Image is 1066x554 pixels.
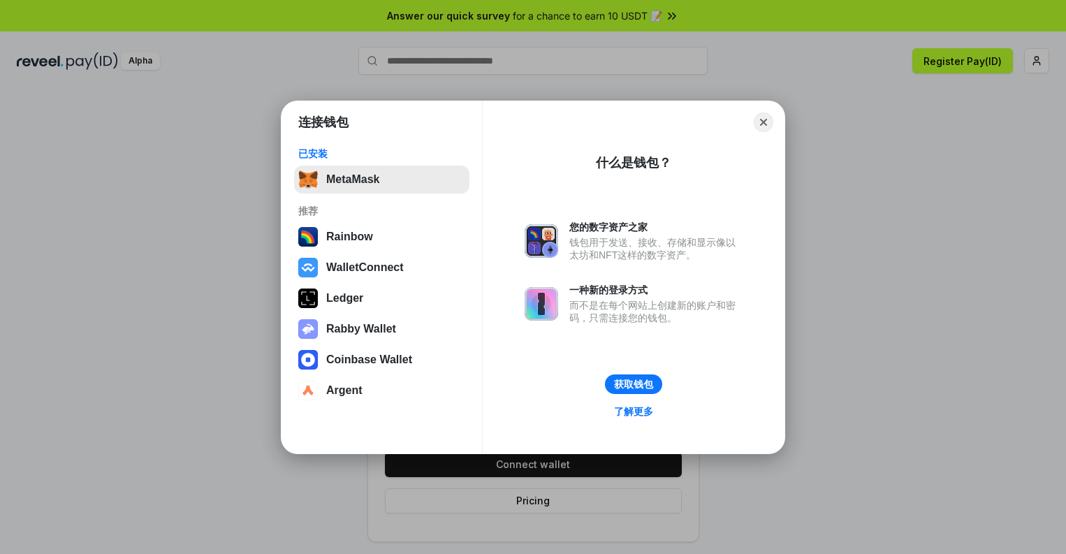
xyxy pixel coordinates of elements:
img: svg+xml,%3Csvg%20width%3D%2228%22%20height%3D%2228%22%20viewBox%3D%220%200%2028%2028%22%20fill%3D... [298,381,318,400]
div: 了解更多 [614,405,653,418]
div: Rabby Wallet [326,323,396,335]
div: 推荐 [298,205,465,217]
img: svg+xml,%3Csvg%20xmlns%3D%22http%3A%2F%2Fwww.w3.org%2F2000%2Fsvg%22%20fill%3D%22none%22%20viewBox... [525,224,558,258]
img: svg+xml,%3Csvg%20xmlns%3D%22http%3A%2F%2Fwww.w3.org%2F2000%2Fsvg%22%20width%3D%2228%22%20height%3... [298,289,318,308]
button: Coinbase Wallet [294,346,469,374]
div: WalletConnect [326,261,404,274]
button: MetaMask [294,166,469,194]
div: 钱包用于发送、接收、存储和显示像以太坊和NFT这样的数字资产。 [569,236,743,261]
div: 什么是钱包？ [596,154,671,171]
img: svg+xml,%3Csvg%20width%3D%2228%22%20height%3D%2228%22%20viewBox%3D%220%200%2028%2028%22%20fill%3D... [298,350,318,370]
div: 您的数字资产之家 [569,221,743,233]
img: svg+xml,%3Csvg%20xmlns%3D%22http%3A%2F%2Fwww.w3.org%2F2000%2Fsvg%22%20fill%3D%22none%22%20viewBox... [298,319,318,339]
div: 一种新的登录方式 [569,284,743,296]
img: svg+xml,%3Csvg%20width%3D%2228%22%20height%3D%2228%22%20viewBox%3D%220%200%2028%2028%22%20fill%3D... [298,258,318,277]
button: WalletConnect [294,254,469,282]
button: Rainbow [294,223,469,251]
a: 了解更多 [606,402,662,421]
img: svg+xml,%3Csvg%20fill%3D%22none%22%20height%3D%2233%22%20viewBox%3D%220%200%2035%2033%22%20width%... [298,170,318,189]
img: svg+xml,%3Csvg%20xmlns%3D%22http%3A%2F%2Fwww.w3.org%2F2000%2Fsvg%22%20fill%3D%22none%22%20viewBox... [525,287,558,321]
img: svg+xml,%3Csvg%20width%3D%22120%22%20height%3D%22120%22%20viewBox%3D%220%200%20120%20120%22%20fil... [298,227,318,247]
button: 获取钱包 [605,374,662,394]
div: 获取钱包 [614,378,653,391]
button: Rabby Wallet [294,315,469,343]
div: 已安装 [298,147,465,160]
button: Ledger [294,284,469,312]
div: Ledger [326,292,363,305]
div: Coinbase Wallet [326,353,412,366]
button: Argent [294,377,469,404]
div: 而不是在每个网站上创建新的账户和密码，只需连接您的钱包。 [569,299,743,324]
h1: 连接钱包 [298,114,349,131]
div: Argent [326,384,363,397]
button: Close [754,112,773,132]
div: MetaMask [326,173,379,186]
div: Rainbow [326,231,373,243]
